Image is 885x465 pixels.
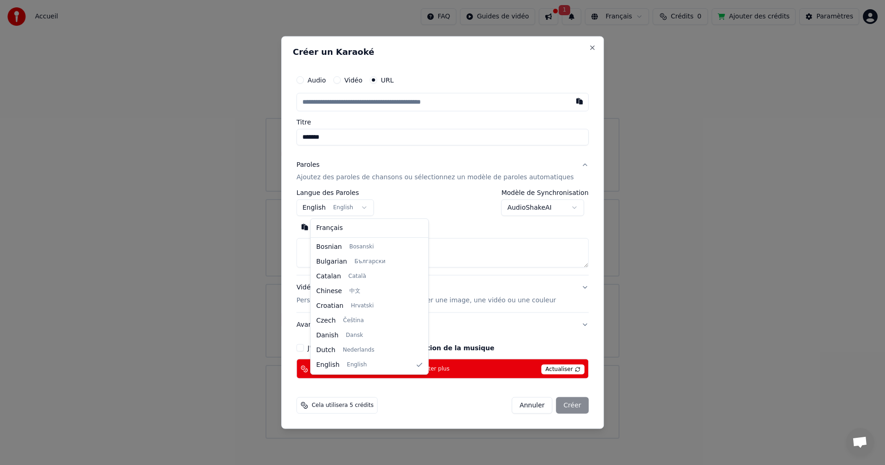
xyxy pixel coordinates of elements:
[348,273,366,280] span: Català
[316,346,336,355] span: Dutch
[351,302,374,310] span: Hrvatski
[347,361,367,369] span: English
[354,258,385,265] span: Български
[316,287,342,296] span: Chinese
[346,332,363,339] span: Dansk
[343,317,364,324] span: Čeština
[316,301,343,311] span: Croatian
[349,288,360,295] span: 中文
[316,316,336,325] span: Czech
[316,272,341,281] span: Catalan
[316,224,343,233] span: Français
[316,331,338,340] span: Danish
[343,347,374,354] span: Nederlands
[316,257,347,266] span: Bulgarian
[349,243,374,251] span: Bosanski
[316,360,340,370] span: English
[316,242,342,252] span: Bosnian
